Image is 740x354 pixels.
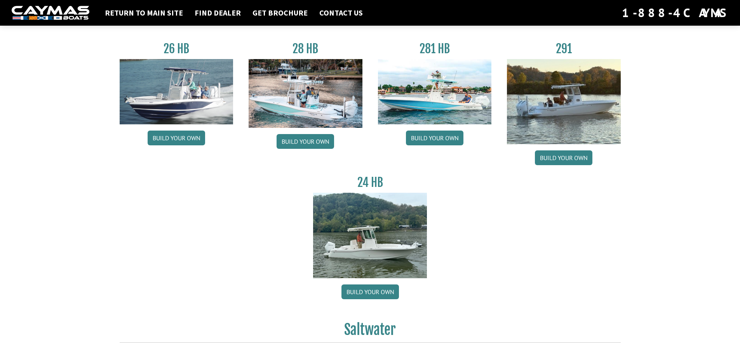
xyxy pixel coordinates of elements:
[313,193,427,278] img: 24_HB_thumbnail.jpg
[535,150,592,165] a: Build your own
[148,131,205,145] a: Build your own
[120,42,233,56] h3: 26 HB
[378,59,492,124] img: 28-hb-twin.jpg
[406,131,463,145] a: Build your own
[120,59,233,124] img: 26_new_photo_resized.jpg
[507,42,621,56] h3: 291
[277,134,334,149] a: Build your own
[249,42,362,56] h3: 28 HB
[101,8,187,18] a: Return to main site
[249,8,312,18] a: Get Brochure
[12,6,89,20] img: white-logo-c9c8dbefe5ff5ceceb0f0178aa75bf4bb51f6bca0971e226c86eb53dfe498488.png
[313,175,427,190] h3: 24 HB
[341,284,399,299] a: Build your own
[315,8,367,18] a: Contact Us
[120,321,621,343] h2: Saltwater
[249,59,362,128] img: 28_hb_thumbnail_for_caymas_connect.jpg
[507,59,621,144] img: 291_Thumbnail.jpg
[622,4,728,21] div: 1-888-4CAYMAS
[191,8,245,18] a: Find Dealer
[378,42,492,56] h3: 281 HB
